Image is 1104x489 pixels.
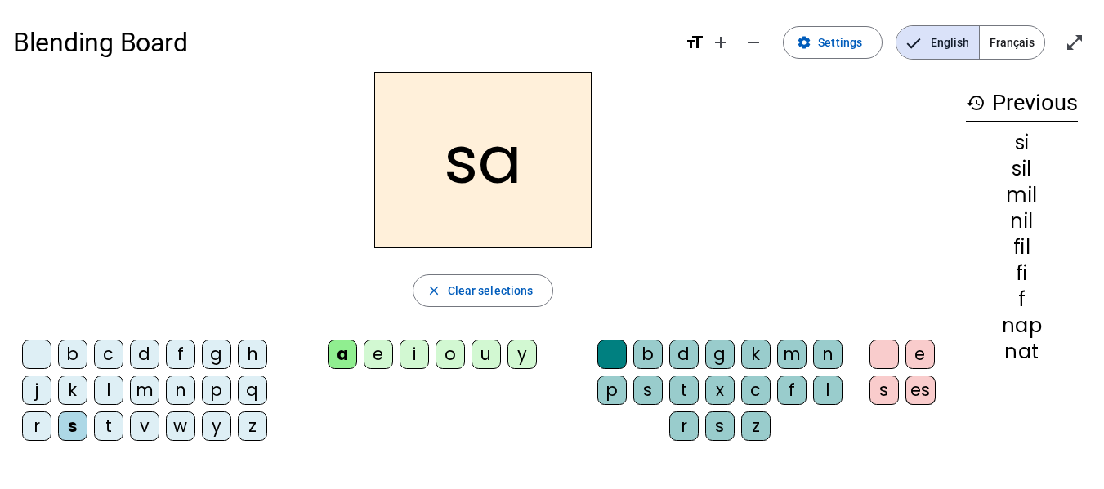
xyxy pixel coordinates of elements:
div: nat [966,342,1078,362]
div: z [238,411,267,441]
div: d [669,340,699,369]
div: k [741,340,771,369]
mat-icon: history [966,93,986,113]
mat-icon: format_size [685,33,704,52]
button: Increase font size [704,26,737,59]
div: i [400,340,429,369]
div: nil [966,211,1078,231]
div: z [741,411,771,441]
mat-icon: settings [797,35,811,50]
div: n [813,340,843,369]
div: b [633,340,663,369]
div: j [22,376,51,405]
div: m [130,376,159,405]
button: Clear selections [413,274,554,307]
div: fil [966,238,1078,257]
div: f [166,340,195,369]
div: p [597,376,627,405]
div: es [905,376,936,405]
div: m [777,340,807,369]
div: e [364,340,393,369]
mat-icon: remove [744,33,763,52]
div: c [741,376,771,405]
div: d [130,340,159,369]
div: f [966,290,1078,309]
div: si [966,133,1078,153]
button: Settings [783,26,883,59]
div: k [58,376,87,405]
div: w [166,411,195,441]
mat-button-toggle-group: Language selection [896,25,1045,60]
div: mil [966,185,1078,205]
div: s [869,376,899,405]
div: p [202,376,231,405]
div: o [436,340,465,369]
div: a [328,340,357,369]
div: fi [966,264,1078,283]
div: x [705,376,735,405]
div: g [705,340,735,369]
mat-icon: add [711,33,731,52]
div: q [238,376,267,405]
button: Decrease font size [737,26,770,59]
h3: Previous [966,85,1078,122]
div: t [669,376,699,405]
mat-icon: close [427,283,441,298]
div: sil [966,159,1078,179]
div: f [777,376,807,405]
div: l [813,376,843,405]
div: t [94,411,123,441]
h1: Blending Board [13,16,672,69]
div: u [472,340,501,369]
div: h [238,340,267,369]
div: v [130,411,159,441]
span: Clear selections [448,281,534,300]
div: c [94,340,123,369]
div: g [202,340,231,369]
div: r [22,411,51,441]
span: English [896,26,979,59]
div: s [58,411,87,441]
div: e [905,340,935,369]
div: r [669,411,699,441]
span: Français [980,26,1044,59]
span: Settings [818,33,862,52]
div: nap [966,316,1078,336]
div: y [202,411,231,441]
mat-icon: open_in_full [1065,33,1084,52]
div: n [166,376,195,405]
div: s [705,411,735,441]
div: s [633,376,663,405]
div: b [58,340,87,369]
div: y [507,340,537,369]
div: l [94,376,123,405]
h2: sa [374,72,592,248]
button: Enter full screen [1058,26,1091,59]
